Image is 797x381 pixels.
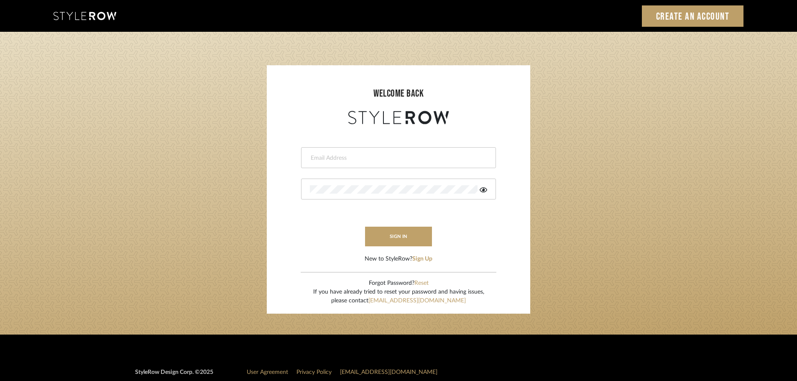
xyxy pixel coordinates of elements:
div: welcome back [275,86,522,101]
button: Reset [414,279,429,288]
input: Email Address [310,154,485,162]
button: sign in [365,227,432,246]
a: Create an Account [642,5,744,27]
a: [EMAIL_ADDRESS][DOMAIN_NAME] [368,298,466,304]
button: Sign Up [412,255,432,263]
a: Privacy Policy [296,369,332,375]
div: New to StyleRow? [365,255,432,263]
div: Forgot Password? [313,279,484,288]
a: User Agreement [247,369,288,375]
a: [EMAIL_ADDRESS][DOMAIN_NAME] [340,369,437,375]
div: If you have already tried to reset your password and having issues, please contact [313,288,484,305]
